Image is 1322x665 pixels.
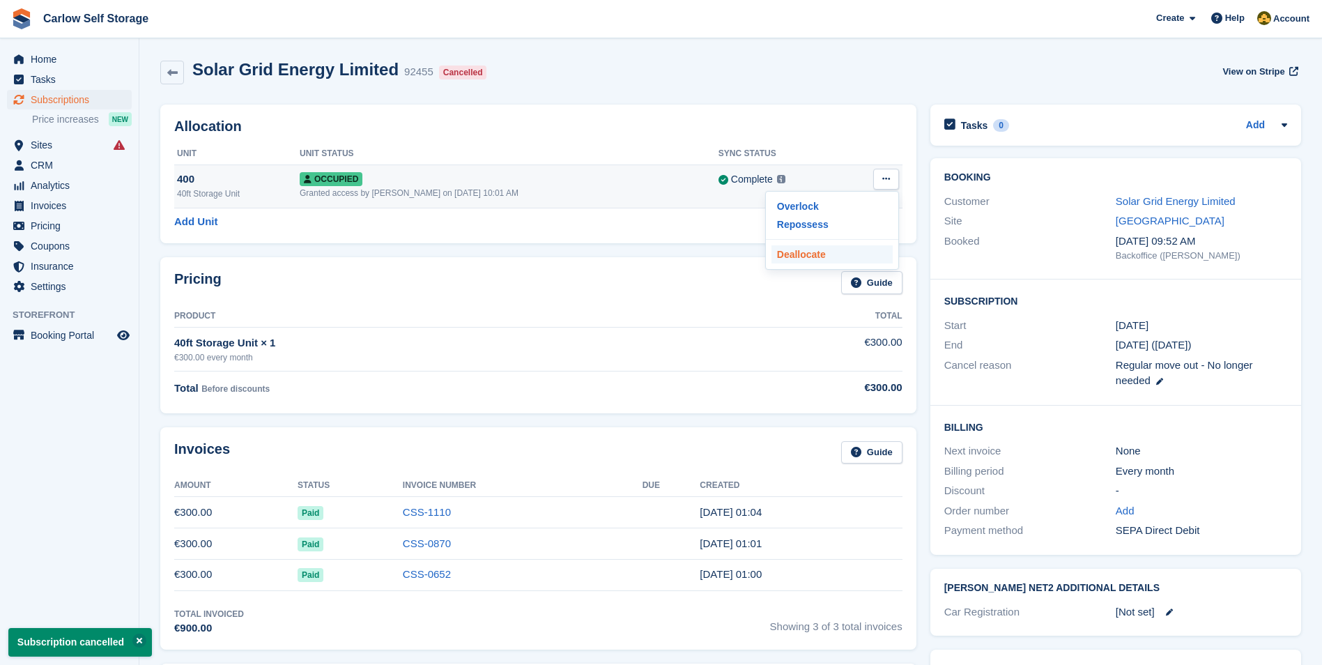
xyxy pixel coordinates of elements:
a: Add [1116,503,1135,519]
div: None [1116,443,1287,459]
span: CRM [31,155,114,175]
a: Repossess [771,215,893,234]
span: Paid [298,537,323,551]
div: NEW [109,112,132,126]
span: Coupons [31,236,114,256]
h2: [PERSON_NAME] Net2 Additional Details [944,583,1287,594]
a: View on Stripe [1217,60,1301,83]
div: Cancelled [439,66,487,79]
h2: Billing [944,420,1287,434]
span: Account [1273,12,1309,26]
td: €300.00 [174,528,298,560]
div: 40ft Storage Unit × 1 [174,335,705,351]
span: Settings [31,277,114,296]
span: Showing 3 of 3 total invoices [770,608,902,636]
div: Booked [944,234,1116,263]
td: €300.00 [705,327,902,371]
span: Invoices [31,196,114,215]
div: €300.00 every month [174,351,705,364]
div: Total Invoiced [174,608,244,620]
div: €300.00 [705,380,902,396]
time: 2025-07-26 00:01:18 UTC [700,537,762,549]
h2: Invoices [174,441,230,464]
span: Occupied [300,172,362,186]
i: Smart entry sync failures have occurred [114,139,125,151]
div: [DATE] 09:52 AM [1116,234,1287,250]
a: menu [7,326,132,345]
a: Add [1246,118,1265,134]
div: Car Registration [944,604,1116,620]
th: Status [298,475,403,497]
span: Paid [298,568,323,582]
div: Site [944,213,1116,229]
span: Before discounts [201,384,270,394]
a: menu [7,216,132,236]
a: Solar Grid Energy Limited [1116,195,1236,207]
th: Amount [174,475,298,497]
div: Next invoice [944,443,1116,459]
span: Storefront [13,308,139,322]
span: Create [1156,11,1184,25]
a: menu [7,236,132,256]
time: 2025-06-26 00:00:32 UTC [700,568,762,580]
td: €300.00 [174,559,298,590]
span: View on Stripe [1222,65,1284,79]
h2: Subscription [944,293,1287,307]
a: menu [7,155,132,175]
span: Booking Portal [31,326,114,345]
div: Start [944,318,1116,334]
a: Price increases NEW [32,112,132,127]
a: menu [7,70,132,89]
a: menu [7,90,132,109]
div: 400 [177,171,300,188]
div: Backoffice ([PERSON_NAME]) [1116,249,1287,263]
img: Kevin Moore [1257,11,1271,25]
div: 0 [993,119,1009,132]
a: Overlock [771,197,893,215]
th: Created [700,475,902,497]
a: CSS-0652 [403,568,451,580]
div: SEPA Direct Debit [1116,523,1287,539]
a: CSS-1110 [403,506,451,518]
th: Due [643,475,700,497]
h2: Solar Grid Energy Limited [192,60,399,79]
td: €300.00 [174,497,298,528]
span: Analytics [31,176,114,195]
a: Guide [841,271,902,294]
a: menu [7,196,132,215]
span: Pricing [31,216,114,236]
div: Every month [1116,464,1287,480]
a: menu [7,257,132,276]
span: Total [174,382,199,394]
p: Deallocate [771,245,893,263]
a: CSS-0870 [403,537,451,549]
time: 2025-06-26 00:00:00 UTC [1116,318,1148,334]
th: Sync Status [718,143,847,165]
a: Carlow Self Storage [38,7,154,30]
div: €900.00 [174,620,244,636]
div: End [944,337,1116,353]
span: Price increases [32,113,99,126]
a: menu [7,135,132,155]
div: Billing period [944,464,1116,480]
a: menu [7,176,132,195]
h2: Pricing [174,271,222,294]
img: icon-info-grey-7440780725fd019a000dd9b08b2336e03edf1995a4989e88bcd33f0948082b44.svg [777,175,785,183]
time: 2025-08-26 00:04:37 UTC [700,506,762,518]
span: Sites [31,135,114,155]
a: menu [7,277,132,296]
th: Unit Status [300,143,718,165]
th: Invoice Number [403,475,643,497]
th: Unit [174,143,300,165]
div: - [1116,483,1287,499]
div: Complete [731,172,773,187]
span: Insurance [31,257,114,276]
a: [GEOGRAPHIC_DATA] [1116,215,1224,227]
span: Help [1225,11,1245,25]
img: stora-icon-8386f47178a22dfd0bd8f6a31ec36ba5ce8667c1dd55bd0f319d3a0aa187defe.svg [11,8,32,29]
h2: Allocation [174,119,902,135]
div: Discount [944,483,1116,499]
div: 40ft Storage Unit [177,188,300,200]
